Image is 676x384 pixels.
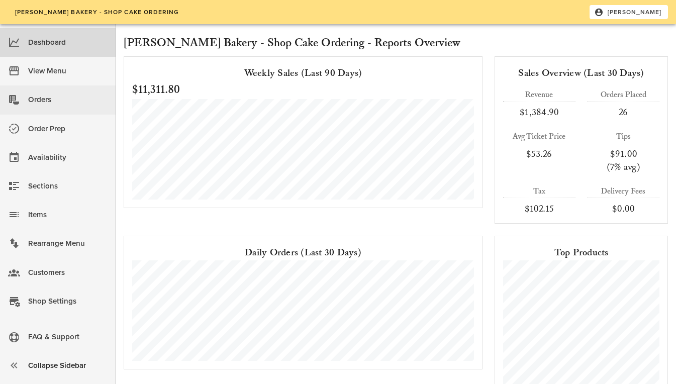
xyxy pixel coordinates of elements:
[14,9,179,16] span: [PERSON_NAME] Bakery - Shop Cake Ordering
[503,131,575,143] div: Avg Ticket Price
[132,65,474,81] div: Weekly Sales (Last 90 Days)
[596,8,662,17] span: [PERSON_NAME]
[503,202,575,215] div: $102.15
[28,149,108,166] div: Availability
[28,121,108,137] div: Order Prep
[28,293,108,310] div: Shop Settings
[503,244,659,260] div: Top Products
[28,264,108,281] div: Customers
[588,89,660,101] div: Orders Placed
[28,34,108,51] div: Dashboard
[588,131,660,143] div: Tips
[588,106,660,119] div: 26
[28,91,108,108] div: Orders
[503,65,659,81] div: Sales Overview (Last 30 Days)
[588,202,660,215] div: $0.00
[503,185,575,198] div: Tax
[588,147,660,173] div: $91.00 (7% avg)
[8,5,185,19] a: [PERSON_NAME] Bakery - Shop Cake Ordering
[28,63,108,79] div: View Menu
[132,81,474,99] h2: $11,311.80
[503,147,575,160] div: $53.26
[28,207,108,223] div: Items
[28,357,108,374] div: Collapse Sidebar
[124,34,668,52] h2: [PERSON_NAME] Bakery - Shop Cake Ordering - Reports Overview
[28,329,108,345] div: FAQ & Support
[28,178,108,195] div: Sections
[503,106,575,119] div: $1,384.90
[590,5,668,19] button: [PERSON_NAME]
[28,235,108,252] div: Rearrange Menu
[132,244,474,260] div: Daily Orders (Last 30 Days)
[588,185,660,198] div: Delivery Fees
[503,89,575,101] div: Revenue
